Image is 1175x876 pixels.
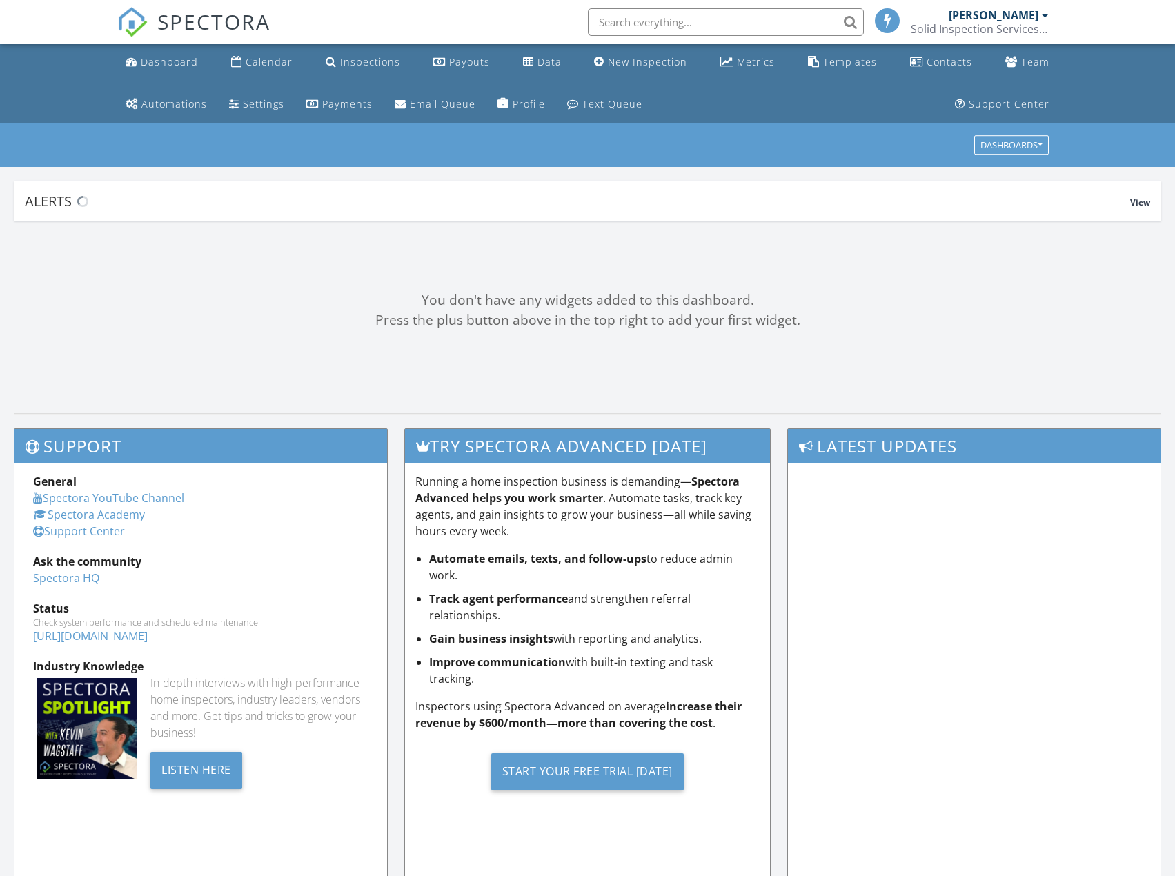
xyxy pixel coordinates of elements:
[823,55,877,68] div: Templates
[150,675,368,741] div: In-depth interviews with high-performance home inspectors, industry leaders, vendors and more. Ge...
[150,752,242,789] div: Listen Here
[14,290,1161,310] div: You don't have any widgets added to this dashboard.
[410,97,475,110] div: Email Queue
[33,628,148,644] a: [URL][DOMAIN_NAME]
[33,658,368,675] div: Industry Knowledge
[33,553,368,570] div: Ask the community
[33,490,184,506] a: Spectora YouTube Channel
[224,92,290,117] a: Settings
[980,141,1043,150] div: Dashboards
[226,50,298,75] a: Calendar
[428,50,495,75] a: Payouts
[141,55,198,68] div: Dashboard
[491,753,684,790] div: Start Your Free Trial [DATE]
[33,524,125,539] a: Support Center
[949,8,1038,22] div: [PERSON_NAME]
[905,50,978,75] a: Contacts
[415,698,759,731] p: Inspectors using Spectora Advanced on average .
[513,97,545,110] div: Profile
[429,591,568,606] strong: Track agent performance
[429,631,553,646] strong: Gain business insights
[715,50,780,75] a: Metrics
[415,699,742,730] strong: increase their revenue by $600/month—more than covering the cost
[788,429,1161,463] h3: Latest Updates
[1000,50,1055,75] a: Team
[562,92,648,117] a: Text Queue
[33,507,145,522] a: Spectora Academy
[33,600,368,617] div: Status
[243,97,284,110] div: Settings
[949,92,1055,117] a: Support Center
[429,590,759,624] li: and strengthen referral relationships.
[320,50,406,75] a: Inspections
[120,50,204,75] a: Dashboard
[429,654,759,687] li: with built-in texting and task tracking.
[1130,197,1150,208] span: View
[14,429,387,463] h3: Support
[517,50,567,75] a: Data
[322,97,373,110] div: Payments
[449,55,490,68] div: Payouts
[492,92,551,117] a: Company Profile
[340,55,400,68] div: Inspections
[25,192,1130,210] div: Alerts
[582,97,642,110] div: Text Queue
[911,22,1049,36] div: Solid Inspection Services LLC
[415,473,759,539] p: Running a home inspection business is demanding— . Automate tasks, track key agents, and gain ins...
[415,474,740,506] strong: Spectora Advanced helps you work smarter
[117,19,270,48] a: SPECTORA
[415,742,759,801] a: Start Your Free Trial [DATE]
[429,551,646,566] strong: Automate emails, texts, and follow-ups
[737,55,775,68] div: Metrics
[141,97,207,110] div: Automations
[537,55,562,68] div: Data
[1021,55,1049,68] div: Team
[588,8,864,36] input: Search everything...
[157,7,270,36] span: SPECTORA
[927,55,972,68] div: Contacts
[974,136,1049,155] button: Dashboards
[246,55,293,68] div: Calendar
[429,550,759,584] li: to reduce admin work.
[33,570,99,586] a: Spectora HQ
[429,655,566,670] strong: Improve communication
[117,7,148,37] img: The Best Home Inspection Software - Spectora
[33,617,368,628] div: Check system performance and scheduled maintenance.
[14,310,1161,330] div: Press the plus button above in the top right to add your first widget.
[301,92,378,117] a: Payments
[405,429,769,463] h3: Try spectora advanced [DATE]
[120,92,213,117] a: Automations (Basic)
[150,761,242,777] a: Listen Here
[429,630,759,647] li: with reporting and analytics.
[37,678,137,779] img: Spectoraspolightmain
[33,474,77,489] strong: General
[389,92,481,117] a: Email Queue
[969,97,1049,110] div: Support Center
[608,55,687,68] div: New Inspection
[802,50,882,75] a: Templates
[589,50,693,75] a: New Inspection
